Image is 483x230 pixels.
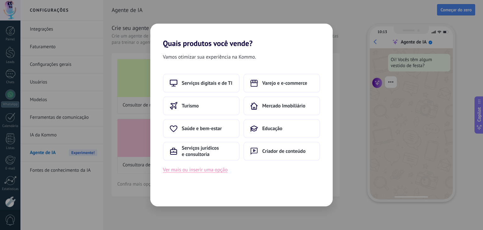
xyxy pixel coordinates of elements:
button: Serviços digitais e de TI [163,74,240,93]
button: Mercado Imobiliário [243,96,320,115]
h2: Quais produtos você vende? [150,24,333,48]
button: Varejo e e-commerce [243,74,320,93]
span: Serviços digitais e de TI [182,80,232,86]
button: Criador de conteúdo [243,142,320,161]
span: Saúde e bem-estar [182,125,222,132]
span: Serviços jurídicos e consultoria [182,145,233,158]
span: Mercado Imobiliário [262,103,305,109]
button: Saúde e bem-estar [163,119,240,138]
span: Varejo e e-commerce [262,80,307,86]
button: Serviços jurídicos e consultoria [163,142,240,161]
button: Turismo [163,96,240,115]
button: Ver mais ou inserir uma opção [163,166,228,174]
span: Turismo [182,103,199,109]
span: Vamos otimizar sua experiência na Kommo. [163,53,256,61]
button: Educação [243,119,320,138]
span: Educação [262,125,282,132]
span: Criador de conteúdo [262,148,306,154]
